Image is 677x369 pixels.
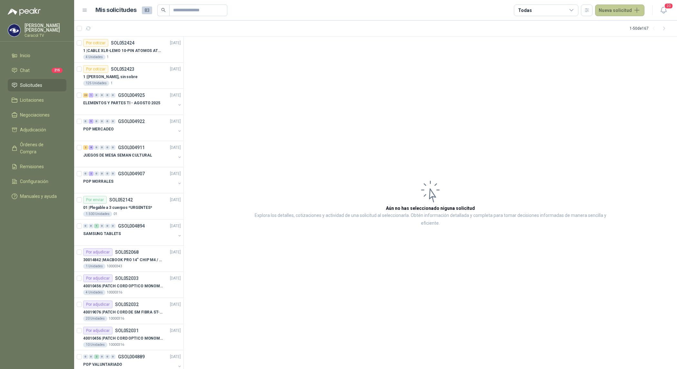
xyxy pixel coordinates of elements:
div: 125 Unidades [83,81,109,86]
div: Por adjudicar [83,301,113,308]
span: Configuración [20,178,48,185]
p: [DATE] [170,145,181,151]
div: 10 Unidades [83,342,107,347]
div: Por cotizar [83,65,108,73]
div: 5 [89,119,93,124]
span: Chat [20,67,30,74]
div: 20 Unidades [83,316,107,321]
a: Por enviarSOL052142[DATE] 01 |Plegable a 3 cuerpos *URGENTES*1.500 Unidades01 [74,193,183,220]
p: 10000316 [107,290,122,295]
p: 10000316 [109,316,124,321]
div: 0 [105,354,110,359]
div: 0 [111,145,115,150]
button: 20 [658,5,669,16]
p: SOL052424 [111,41,134,45]
a: Configuración [8,175,66,188]
div: 0 [89,354,93,359]
a: Por adjudicarSOL052033[DATE] 40010456 |PATCH CORD OPTICO MONOMODO 100MTS4 Unidades10000316 [74,272,183,298]
a: Licitaciones [8,94,66,106]
p: 40019076 | PATCH CORD DE SM FIBRA ST-ST 1 MTS [83,309,163,315]
div: 1.500 Unidades [83,211,112,217]
p: 30014842 | MACBOOK PRO 14" CHIP M4 / SSD 1TB - 24 GB RAM [83,257,163,263]
div: 1 [94,224,99,228]
p: SOL052033 [115,276,139,281]
h1: Mis solicitudes [95,5,137,15]
div: 2 [94,354,99,359]
a: Adjudicación [8,124,66,136]
div: 2 [89,171,93,176]
a: 2 8 0 0 0 0 GSOL004911[DATE] JUEGOS DE MESA SEMAN CULTURAL [83,144,182,164]
span: Remisiones [20,163,44,170]
a: Por cotizarSOL052424[DATE] 1 |CABLE XLR-LEMO 10-PIN ATOMOS ATOMCAB0164 Unidades1 [74,36,183,63]
div: 0 [100,93,104,97]
div: 1 [89,93,93,97]
a: Manuales y ayuda [8,190,66,202]
img: Logo peakr [8,8,41,15]
p: POP MERCADEO [83,126,114,132]
p: [DATE] [170,40,181,46]
p: SOL052032 [115,302,139,307]
p: [DATE] [170,92,181,98]
span: Manuales y ayuda [20,193,57,200]
div: 0 [111,171,115,176]
p: 01 | Plegable a 3 cuerpos *URGENTES* [83,205,152,211]
p: POP VALUNTARIADO [83,362,122,368]
p: SOL052423 [111,67,134,71]
div: 0 [105,119,110,124]
div: 0 [111,224,115,228]
p: [PERSON_NAME] [PERSON_NAME] [25,23,66,32]
img: Company Logo [8,24,20,36]
div: 0 [83,171,88,176]
div: 1 - 50 de 167 [630,23,669,34]
p: 1 [111,81,113,86]
div: 0 [100,171,104,176]
p: SOL052142 [109,198,133,202]
div: 0 [105,224,110,228]
div: 0 [111,93,115,97]
div: 0 [89,224,93,228]
span: Solicitudes [20,82,42,89]
div: 4 Unidades [83,55,105,60]
div: 22 [83,93,88,97]
span: Licitaciones [20,97,44,104]
p: GSOL004907 [118,171,145,176]
div: 0 [105,145,110,150]
p: [DATE] [170,171,181,177]
div: 0 [83,119,88,124]
div: 2 [83,145,88,150]
div: 0 [100,145,104,150]
div: 1 Unidades [83,264,105,269]
div: Por enviar [83,196,107,204]
p: [DATE] [170,354,181,360]
div: 8 [89,145,93,150]
span: Inicio [20,52,30,59]
p: GSOL004894 [118,224,145,228]
div: 0 [94,119,99,124]
span: search [161,8,166,12]
span: Adjudicación [20,126,46,133]
div: 4 Unidades [83,290,105,295]
div: 0 [111,119,115,124]
span: 20 [664,3,673,9]
a: Por cotizarSOL052423[DATE] 1 |[PERSON_NAME], sin sobre125 Unidades1 [74,63,183,89]
span: 215 [52,68,63,73]
div: Por cotizar [83,39,108,47]
div: 0 [111,354,115,359]
div: 0 [94,145,99,150]
p: [DATE] [170,302,181,308]
div: Por adjudicar [83,248,113,256]
p: 1 | [PERSON_NAME], sin sobre [83,74,138,80]
a: Por adjudicarSOL052032[DATE] 40019076 |PATCH CORD DE SM FIBRA ST-ST 1 MTS20 Unidades10000316 [74,298,183,324]
a: Por adjudicarSOL052031[DATE] 40010456 |PATCH CORD OPTICO MONOMODO 50 MTS10 Unidades10000316 [74,324,183,350]
p: [DATE] [170,249,181,255]
div: 0 [105,171,110,176]
p: Caracol TV [25,34,66,37]
a: Órdenes de Compra [8,138,66,158]
p: 01 [113,211,117,217]
p: JUEGOS DE MESA SEMAN CULTURAL [83,152,152,159]
p: GSOL004911 [118,145,145,150]
div: 0 [100,354,104,359]
span: Negociaciones [20,111,50,118]
a: 22 1 0 0 0 0 GSOL004925[DATE] ELEMENTOS Y PARTES TI - AGOSTO 2025 [83,91,182,112]
p: GSOL004922 [118,119,145,124]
